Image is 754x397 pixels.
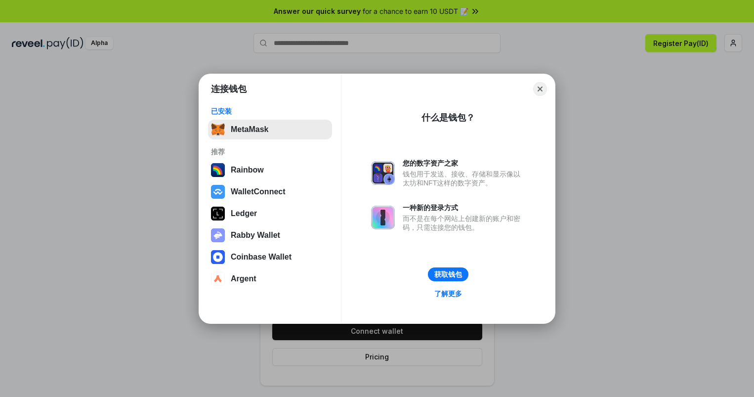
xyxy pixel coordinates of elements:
div: 而不是在每个网站上创建新的账户和密码，只需连接您的钱包。 [403,214,525,232]
img: svg+xml,%3Csvg%20width%3D%22120%22%20height%3D%22120%22%20viewBox%3D%220%200%20120%20120%22%20fil... [211,163,225,177]
h1: 连接钱包 [211,83,247,95]
button: Ledger [208,204,332,223]
div: Ledger [231,209,257,218]
div: 钱包用于发送、接收、存储和显示像以太坊和NFT这样的数字资产。 [403,170,525,187]
div: 推荐 [211,147,329,156]
div: 您的数字资产之家 [403,159,525,168]
div: 什么是钱包？ [421,112,475,124]
div: Argent [231,274,256,283]
div: 一种新的登录方式 [403,203,525,212]
img: svg+xml,%3Csvg%20xmlns%3D%22http%3A%2F%2Fwww.w3.org%2F2000%2Fsvg%22%20width%3D%2228%22%20height%3... [211,207,225,221]
img: svg+xml,%3Csvg%20xmlns%3D%22http%3A%2F%2Fwww.w3.org%2F2000%2Fsvg%22%20fill%3D%22none%22%20viewBox... [371,161,395,185]
div: Rabby Wallet [231,231,280,240]
a: 了解更多 [428,287,468,300]
img: svg+xml,%3Csvg%20width%3D%2228%22%20height%3D%2228%22%20viewBox%3D%220%200%2028%2028%22%20fill%3D... [211,185,225,199]
button: Argent [208,269,332,289]
button: 获取钱包 [428,267,468,281]
img: svg+xml,%3Csvg%20xmlns%3D%22http%3A%2F%2Fwww.w3.org%2F2000%2Fsvg%22%20fill%3D%22none%22%20viewBox... [211,228,225,242]
img: svg+xml,%3Csvg%20xmlns%3D%22http%3A%2F%2Fwww.w3.org%2F2000%2Fsvg%22%20fill%3D%22none%22%20viewBox... [371,206,395,229]
button: WalletConnect [208,182,332,202]
div: 已安装 [211,107,329,116]
button: Coinbase Wallet [208,247,332,267]
button: Close [533,82,547,96]
button: Rainbow [208,160,332,180]
img: svg+xml,%3Csvg%20width%3D%2228%22%20height%3D%2228%22%20viewBox%3D%220%200%2028%2028%22%20fill%3D... [211,250,225,264]
div: 了解更多 [434,289,462,298]
div: Rainbow [231,166,264,175]
div: 获取钱包 [434,270,462,279]
div: WalletConnect [231,187,286,196]
button: MetaMask [208,120,332,139]
div: Coinbase Wallet [231,253,292,262]
div: MetaMask [231,125,268,134]
img: svg+xml,%3Csvg%20width%3D%2228%22%20height%3D%2228%22%20viewBox%3D%220%200%2028%2028%22%20fill%3D... [211,272,225,286]
button: Rabby Wallet [208,225,332,245]
img: svg+xml,%3Csvg%20fill%3D%22none%22%20height%3D%2233%22%20viewBox%3D%220%200%2035%2033%22%20width%... [211,123,225,136]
